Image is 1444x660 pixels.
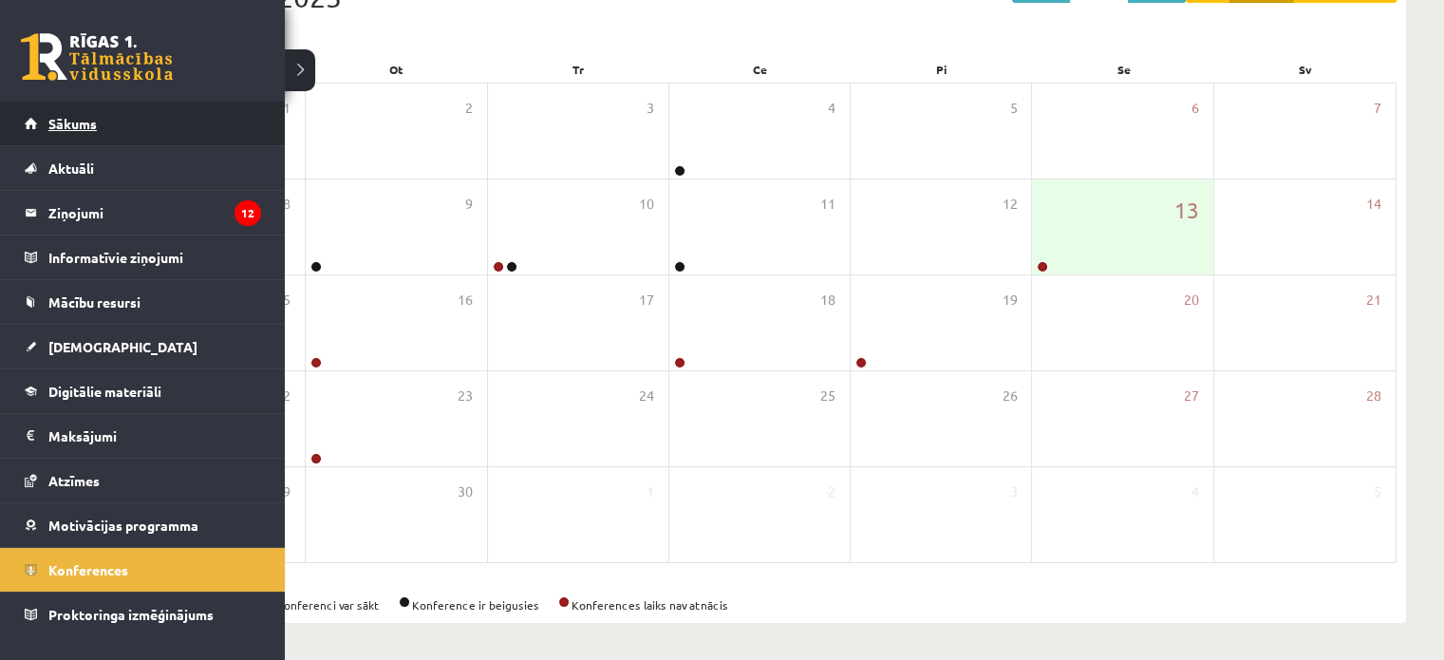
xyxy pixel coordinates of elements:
[465,98,473,119] span: 2
[820,386,835,406] span: 25
[1009,481,1017,502] span: 3
[1214,56,1397,83] div: Sv
[820,290,835,311] span: 18
[48,160,94,177] span: Aktuāli
[48,236,261,279] legend: Informatīvie ziņojumi
[458,290,473,311] span: 16
[1184,290,1199,311] span: 20
[25,548,261,592] a: Konferences
[48,606,214,623] span: Proktoringa izmēģinājums
[639,290,654,311] span: 17
[1184,386,1199,406] span: 27
[48,383,161,400] span: Digitālie materiāli
[25,146,261,190] a: Aktuāli
[1174,194,1199,226] span: 13
[1366,194,1381,215] span: 14
[283,98,291,119] span: 1
[1002,194,1017,215] span: 12
[1374,98,1381,119] span: 7
[828,481,835,502] span: 2
[820,194,835,215] span: 11
[669,56,852,83] div: Ce
[458,386,473,406] span: 23
[1191,481,1199,502] span: 4
[123,596,1397,613] div: Konference ir aktīva Konferenci var sākt Konference ir beigusies Konferences laiks nav atnācis
[21,33,173,81] a: Rīgas 1. Tālmācības vidusskola
[851,56,1033,83] div: Pi
[647,98,654,119] span: 3
[25,325,261,368] a: [DEMOGRAPHIC_DATA]
[48,115,97,132] span: Sākums
[25,503,261,547] a: Motivācijas programma
[25,102,261,145] a: Sākums
[25,593,261,636] a: Proktoringa izmēģinājums
[1002,290,1017,311] span: 19
[48,414,261,458] legend: Maksājumi
[458,481,473,502] span: 30
[1002,386,1017,406] span: 26
[48,517,198,534] span: Motivācijas programma
[1374,481,1381,502] span: 5
[25,414,261,458] a: Maksājumi
[639,386,654,406] span: 24
[48,293,141,311] span: Mācību resursi
[25,280,261,324] a: Mācību resursi
[234,200,261,226] i: 12
[1366,386,1381,406] span: 28
[48,472,100,489] span: Atzīmes
[828,98,835,119] span: 4
[48,338,197,355] span: [DEMOGRAPHIC_DATA]
[25,459,261,502] a: Atzīmes
[465,194,473,215] span: 9
[25,236,261,279] a: Informatīvie ziņojumi
[283,194,291,215] span: 8
[1191,98,1199,119] span: 6
[639,194,654,215] span: 10
[25,369,261,413] a: Digitālie materiāli
[1366,290,1381,311] span: 21
[48,561,128,578] span: Konferences
[1009,98,1017,119] span: 5
[25,191,261,235] a: Ziņojumi12
[306,56,488,83] div: Ot
[487,56,669,83] div: Tr
[647,481,654,502] span: 1
[1033,56,1215,83] div: Se
[48,191,261,235] legend: Ziņojumi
